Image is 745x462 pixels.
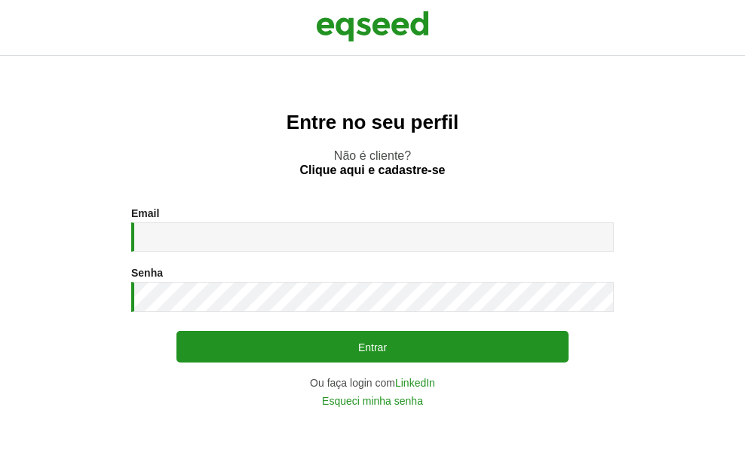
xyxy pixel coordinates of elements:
img: EqSeed Logo [316,8,429,45]
div: Ou faça login com [131,378,614,388]
a: Clique aqui e cadastre-se [300,164,446,176]
a: LinkedIn [395,378,435,388]
label: Senha [131,268,163,278]
button: Entrar [176,331,569,363]
p: Não é cliente? [30,148,715,177]
h2: Entre no seu perfil [30,112,715,133]
label: Email [131,208,159,219]
a: Esqueci minha senha [322,396,423,406]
